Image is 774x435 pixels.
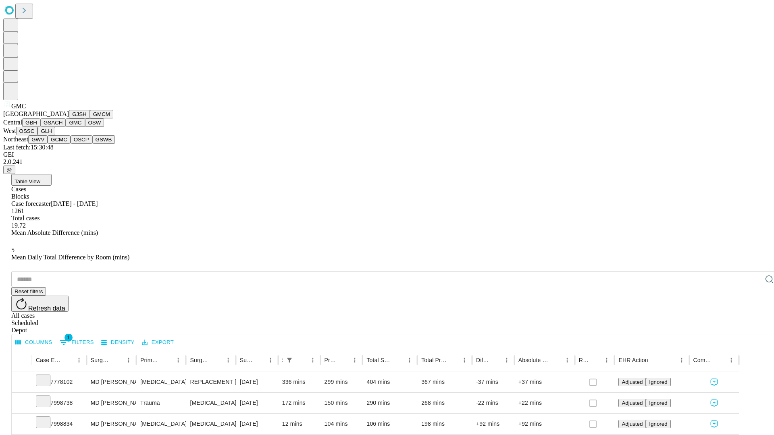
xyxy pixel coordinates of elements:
[11,229,98,236] span: Mean Absolute Difference (mins)
[91,357,111,363] div: Surgeon Name
[36,372,83,392] div: 7778102
[714,354,726,366] button: Sort
[3,110,69,117] span: [GEOGRAPHIC_DATA]
[476,357,489,363] div: Difference
[11,174,52,186] button: Table View
[518,414,571,434] div: +92 mins
[211,354,223,366] button: Sort
[240,414,274,434] div: [DATE]
[11,246,15,253] span: 5
[140,414,182,434] div: [MEDICAL_DATA]
[366,357,392,363] div: Total Scheduled Duration
[40,118,66,127] button: GSACH
[140,372,182,392] div: [MEDICAL_DATA]
[28,135,48,144] button: GWV
[393,354,404,366] button: Sort
[518,393,571,413] div: +22 mins
[421,414,468,434] div: 198 mins
[11,222,26,229] span: 19.72
[476,393,510,413] div: -22 mins
[15,288,43,294] span: Reset filters
[140,357,160,363] div: Primary Service
[325,414,359,434] div: 104 mins
[90,110,113,118] button: GMCM
[16,127,38,135] button: OSSC
[48,135,71,144] button: GCMC
[91,414,132,434] div: MD [PERSON_NAME]
[284,354,295,366] div: 1 active filter
[421,357,447,363] div: Total Predicted Duration
[601,354,612,366] button: Menu
[11,296,69,312] button: Refresh data
[11,215,40,222] span: Total cases
[190,372,231,392] div: REPLACEMENT [MEDICAL_DATA], BYPASS WITH PROSTHETIC VALVE
[550,354,562,366] button: Sort
[618,399,646,407] button: Adjusted
[16,375,28,389] button: Expand
[99,336,137,349] button: Density
[11,254,129,261] span: Mean Daily Total Difference by Room (mins)
[91,393,132,413] div: MD [PERSON_NAME]
[282,357,283,363] div: Scheduled In Room Duration
[190,393,231,413] div: [MEDICAL_DATA]
[71,135,92,144] button: OSCP
[161,354,173,366] button: Sort
[646,420,670,428] button: Ignored
[28,305,65,312] span: Refresh data
[693,357,714,363] div: Comments
[254,354,265,366] button: Sort
[404,354,415,366] button: Menu
[3,151,771,158] div: GEI
[421,393,468,413] div: 268 mins
[11,200,51,207] span: Case forecaster
[618,357,648,363] div: EHR Action
[16,396,28,410] button: Expand
[240,393,274,413] div: [DATE]
[3,166,15,174] button: @
[421,372,468,392] div: 367 mins
[140,336,176,349] button: Export
[11,103,26,110] span: GMC
[11,287,46,296] button: Reset filters
[366,414,413,434] div: 106 mins
[307,354,318,366] button: Menu
[590,354,601,366] button: Sort
[282,393,316,413] div: 172 mins
[3,127,16,134] span: West
[37,127,55,135] button: GLH
[3,144,54,151] span: Last fetch: 15:30:48
[476,414,510,434] div: +92 mins
[562,354,573,366] button: Menu
[240,372,274,392] div: [DATE]
[618,378,646,386] button: Adjusted
[618,420,646,428] button: Adjusted
[325,357,337,363] div: Predicted In Room Duration
[622,400,643,406] span: Adjusted
[92,135,115,144] button: GSWB
[579,357,589,363] div: Resolved in EHR
[22,118,40,127] button: GBH
[366,393,413,413] div: 290 mins
[349,354,360,366] button: Menu
[91,372,132,392] div: MD [PERSON_NAME] Md
[140,393,182,413] div: Trauma
[366,372,413,392] div: 404 mins
[58,336,96,349] button: Show filters
[676,354,687,366] button: Menu
[518,357,549,363] div: Absolute Difference
[490,354,501,366] button: Sort
[726,354,737,366] button: Menu
[36,357,61,363] div: Case Epic Id
[325,393,359,413] div: 150 mins
[459,354,470,366] button: Menu
[85,118,104,127] button: OSW
[66,118,85,127] button: GMC
[646,399,670,407] button: Ignored
[646,378,670,386] button: Ignored
[649,354,660,366] button: Sort
[338,354,349,366] button: Sort
[16,417,28,431] button: Expand
[518,372,571,392] div: +37 mins
[190,414,231,434] div: [MEDICAL_DATA] LYMPH NODE OPEN SUPERFICIAL
[284,354,295,366] button: Show filters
